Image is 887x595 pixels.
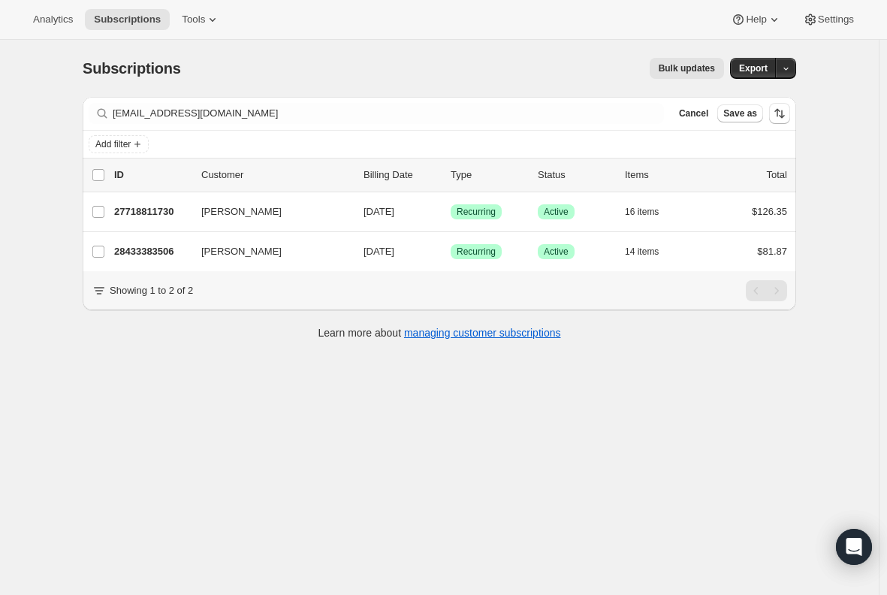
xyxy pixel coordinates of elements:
p: Billing Date [364,168,439,183]
span: [PERSON_NAME] [201,204,282,219]
span: 16 items [625,206,659,218]
button: Add filter [89,135,149,153]
span: Recurring [457,246,496,258]
button: [PERSON_NAME] [192,240,342,264]
span: [PERSON_NAME] [201,244,282,259]
div: Items [625,168,700,183]
div: 28433383506[PERSON_NAME][DATE]SuccessRecurringSuccessActive14 items$81.87 [114,241,787,262]
nav: Pagination [746,280,787,301]
span: Tools [182,14,205,26]
button: Settings [794,9,863,30]
a: managing customer subscriptions [404,327,561,339]
button: Help [722,9,790,30]
span: Active [544,206,569,218]
div: Type [451,168,526,183]
span: [DATE] [364,246,394,257]
button: Sort the results [769,103,790,124]
span: Subscriptions [83,60,181,77]
span: 14 items [625,246,659,258]
button: [PERSON_NAME] [192,200,342,224]
p: Total [767,168,787,183]
button: Save as [717,104,763,122]
p: 27718811730 [114,204,189,219]
p: ID [114,168,189,183]
p: Status [538,168,613,183]
div: IDCustomerBilling DateTypeStatusItemsTotal [114,168,787,183]
p: Customer [201,168,351,183]
span: Save as [723,107,757,119]
button: Tools [173,9,229,30]
p: Showing 1 to 2 of 2 [110,283,193,298]
p: Learn more about [318,325,561,340]
div: 27718811730[PERSON_NAME][DATE]SuccessRecurringSuccessActive16 items$126.35 [114,201,787,222]
button: Cancel [673,104,714,122]
button: Analytics [24,9,82,30]
input: Filter subscribers [113,103,664,124]
span: Add filter [95,138,131,150]
button: 14 items [625,241,675,262]
span: $126.35 [752,206,787,217]
span: Cancel [679,107,708,119]
div: Open Intercom Messenger [836,529,872,565]
button: Bulk updates [650,58,724,79]
span: Subscriptions [94,14,161,26]
span: Export [739,62,768,74]
p: 28433383506 [114,244,189,259]
span: $81.87 [757,246,787,257]
span: Settings [818,14,854,26]
button: Subscriptions [85,9,170,30]
span: Active [544,246,569,258]
button: 16 items [625,201,675,222]
button: Export [730,58,777,79]
span: [DATE] [364,206,394,217]
span: Analytics [33,14,73,26]
span: Recurring [457,206,496,218]
span: Bulk updates [659,62,715,74]
span: Help [746,14,766,26]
